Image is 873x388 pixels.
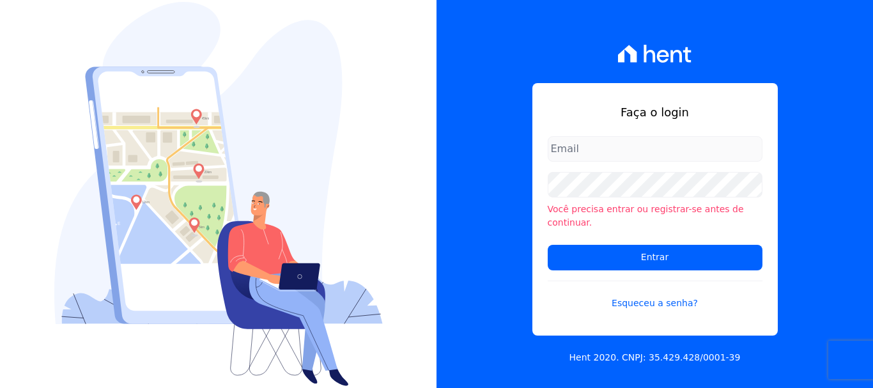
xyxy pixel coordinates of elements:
[548,104,762,121] h1: Faça o login
[569,351,741,364] p: Hent 2020. CNPJ: 35.429.428/0001-39
[548,203,762,229] li: Você precisa entrar ou registrar-se antes de continuar.
[548,281,762,310] a: Esqueceu a senha?
[548,245,762,270] input: Entrar
[548,136,762,162] input: Email
[54,2,383,386] img: Login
